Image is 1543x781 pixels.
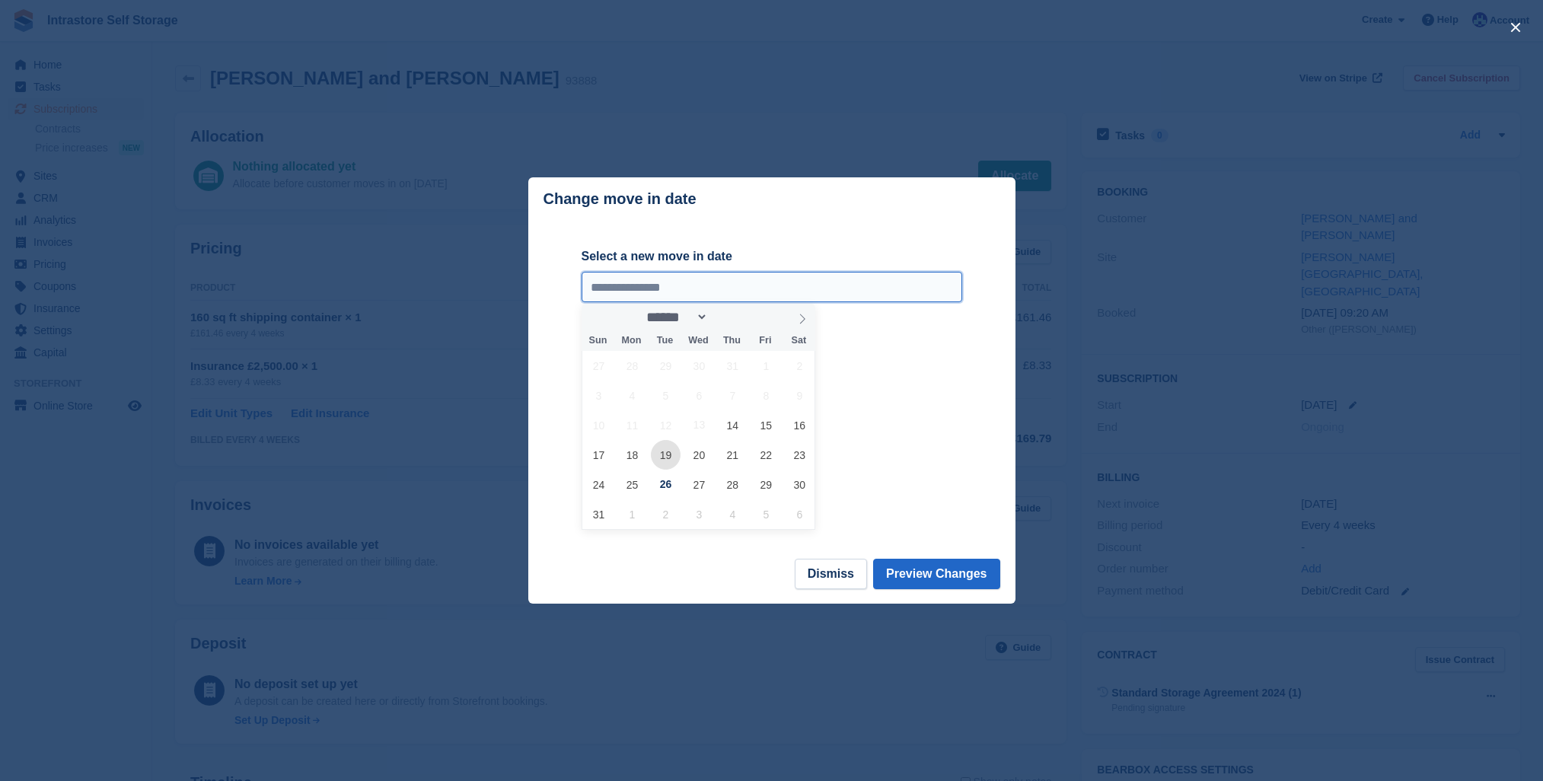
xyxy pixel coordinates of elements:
span: August 26, 2025 [651,470,681,499]
span: August 14, 2025 [718,410,748,440]
button: Dismiss [795,559,867,589]
span: July 28, 2025 [617,351,647,381]
span: July 31, 2025 [718,351,748,381]
span: August 16, 2025 [785,410,815,440]
span: September 5, 2025 [751,499,781,529]
span: Sun [582,336,615,346]
span: August 12, 2025 [651,410,681,440]
span: August 23, 2025 [785,440,815,470]
span: August 9, 2025 [785,381,815,410]
span: September 4, 2025 [718,499,748,529]
span: July 30, 2025 [684,351,714,381]
span: August 7, 2025 [718,381,748,410]
span: Fri [748,336,782,346]
span: August 15, 2025 [751,410,781,440]
span: July 29, 2025 [651,351,681,381]
span: August 22, 2025 [751,440,781,470]
span: August 30, 2025 [785,470,815,499]
span: August 13, 2025 [684,410,714,440]
span: Thu [715,336,748,346]
span: July 27, 2025 [584,351,614,381]
span: September 6, 2025 [785,499,815,529]
span: August 19, 2025 [651,440,681,470]
span: August 27, 2025 [684,470,714,499]
label: Select a new move in date [582,247,962,266]
span: August 5, 2025 [651,381,681,410]
span: August 4, 2025 [617,381,647,410]
button: close [1503,15,1528,40]
span: Sat [782,336,815,346]
input: Year [708,309,756,325]
span: August 6, 2025 [684,381,714,410]
span: August 10, 2025 [584,410,614,440]
span: August 17, 2025 [584,440,614,470]
span: August 28, 2025 [718,470,748,499]
span: August 3, 2025 [584,381,614,410]
span: September 2, 2025 [651,499,681,529]
span: August 25, 2025 [617,470,647,499]
span: August 18, 2025 [617,440,647,470]
span: Wed [681,336,715,346]
span: Mon [614,336,648,346]
select: Month [641,309,708,325]
button: Preview Changes [873,559,1000,589]
span: Tue [648,336,681,346]
span: August 20, 2025 [684,440,714,470]
span: August 24, 2025 [584,470,614,499]
span: August 1, 2025 [751,351,781,381]
span: August 8, 2025 [751,381,781,410]
span: August 29, 2025 [751,470,781,499]
span: August 21, 2025 [718,440,748,470]
span: September 3, 2025 [684,499,714,529]
p: Change move in date [544,190,697,208]
span: August 11, 2025 [617,410,647,440]
span: August 31, 2025 [584,499,614,529]
span: August 2, 2025 [785,351,815,381]
span: September 1, 2025 [617,499,647,529]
